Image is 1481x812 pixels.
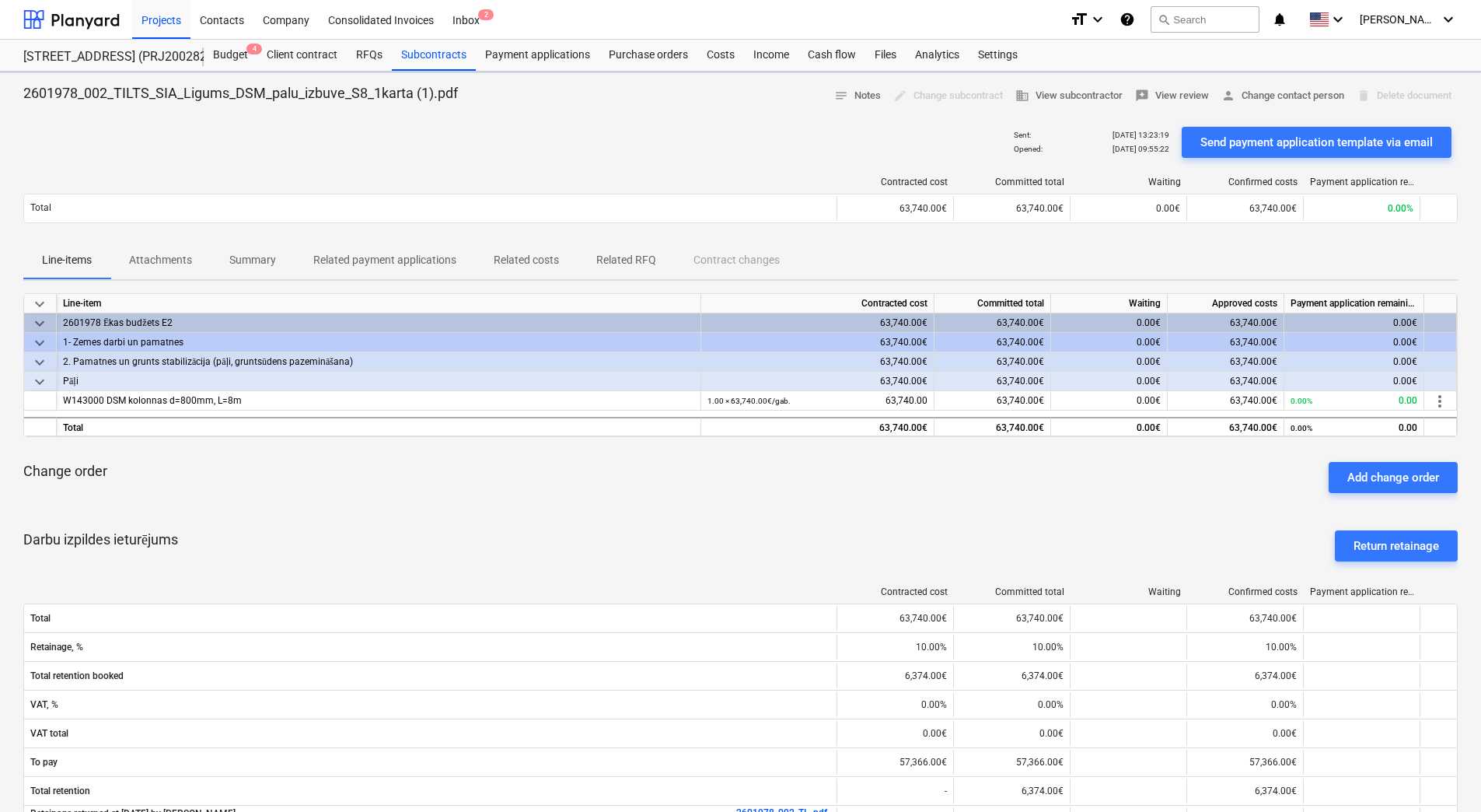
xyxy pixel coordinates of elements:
div: 6,374.00€ [1186,663,1303,688]
a: Income [744,40,798,71]
p: Sent : [1014,130,1031,140]
span: Total [30,613,830,624]
span: 0.00€ [1156,203,1180,214]
a: Settings [969,40,1027,71]
button: Change contact person [1215,84,1350,108]
div: 0.00% [837,692,953,717]
span: Notes [834,87,881,105]
div: 0.00€ [1284,333,1424,352]
small: 0.00% [1291,424,1312,432]
div: 0.00€ [1051,313,1168,333]
div: 63,740.00 [707,391,927,411]
div: Confirmed costs [1193,177,1298,187]
div: 0.00€ [1051,352,1168,372]
a: RFQs [347,40,392,71]
p: Opened : [1014,144,1043,154]
p: 2601978_002_TILTS_SIA_Ligums_DSM_palu_izbuve_S8_1karta (1).pdf [23,84,458,103]
div: 63,740.00€ [1168,352,1284,372]
span: 63,740.00€ [1230,395,1277,406]
div: 63,740.00€ [934,352,1051,372]
div: Confirmed costs [1193,586,1298,597]
div: Total [57,417,701,436]
p: Related RFQ [596,252,656,268]
span: Retainage, % [30,642,830,653]
div: Contracted cost [844,177,948,187]
div: 63,740.00€ [701,417,934,436]
p: Summary [229,252,276,268]
div: 0.00€ [1284,352,1424,372]
div: 10.00% [1186,635,1303,660]
div: Costs [697,40,744,71]
div: 0.00 [1291,418,1417,438]
a: Client contract [257,40,347,71]
span: person [1221,89,1235,103]
span: To pay [30,757,830,768]
div: Waiting [1077,586,1181,597]
div: 0.00€ [1051,417,1168,436]
span: Total retention [30,786,830,796]
div: 6,374.00€ [837,663,953,688]
div: Payment application remaining [1310,586,1414,597]
div: 57,366.00€ [953,750,1070,775]
div: Add change order [1347,467,1439,488]
div: 63,740.00€ [934,333,1051,352]
div: 0.00% [1186,692,1303,717]
div: Payment application remaining [1284,294,1424,313]
button: Notes [828,84,887,108]
div: Payment application remaining [1310,177,1414,187]
button: Return retainage [1335,530,1458,562]
span: 4 [246,44,262,54]
a: Files [865,40,906,71]
div: Pāļi [63,372,694,391]
div: 6,374.00€ [1186,779,1303,803]
div: 63,740.00€ [837,196,953,221]
p: [DATE] 13:23:19 [1112,130,1169,140]
iframe: Chat Widget [1403,737,1481,812]
div: 0.00€ [1051,333,1168,352]
div: Waiting [1077,177,1181,187]
div: 0.00€ [1284,313,1424,333]
span: Total retention booked [30,670,830,681]
div: 63,740.00€ [934,417,1051,436]
div: 63,740.00€ [701,313,934,333]
span: keyboard_arrow_down [30,314,49,333]
p: Change order [23,462,107,481]
button: Add change order [1329,462,1458,493]
p: Total [30,201,51,215]
div: 0.00€ [1051,372,1168,391]
div: 63,740.00€ [934,372,1051,391]
div: Cash flow [798,40,865,71]
span: VAT total [30,728,830,739]
div: Contracted cost [701,294,934,313]
span: 63,740.00€ [1249,203,1297,214]
div: Send payment application template via email [1200,132,1433,152]
div: 63,740.00€ [701,333,934,352]
div: 63,740.00€ [953,606,1070,631]
a: Purchase orders [599,40,697,71]
div: Committed total [960,177,1064,187]
div: 63,740.00€ [1186,606,1303,631]
div: W143000 DSM kolonnas d=800mm, L=8m [63,391,694,411]
span: View subcontractor [1015,87,1123,105]
span: 2 [478,9,494,20]
button: Send payment application template via email [1182,127,1451,158]
div: 63,740.00€ [1168,417,1284,436]
p: Darbu izpildes ieturējums [23,530,178,562]
span: notes [834,89,848,103]
div: Contracted cost [844,586,948,597]
p: Related payment applications [313,252,456,268]
span: keyboard_arrow_down [30,373,49,391]
p: Line-items [42,252,92,268]
div: 57,366.00€ [1186,750,1303,775]
div: [STREET_ADDRESS] (PRJ2002826) 2601978 [23,49,185,65]
a: Subcontracts [392,40,476,71]
div: - [837,779,953,803]
a: Budget4 [204,40,257,71]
